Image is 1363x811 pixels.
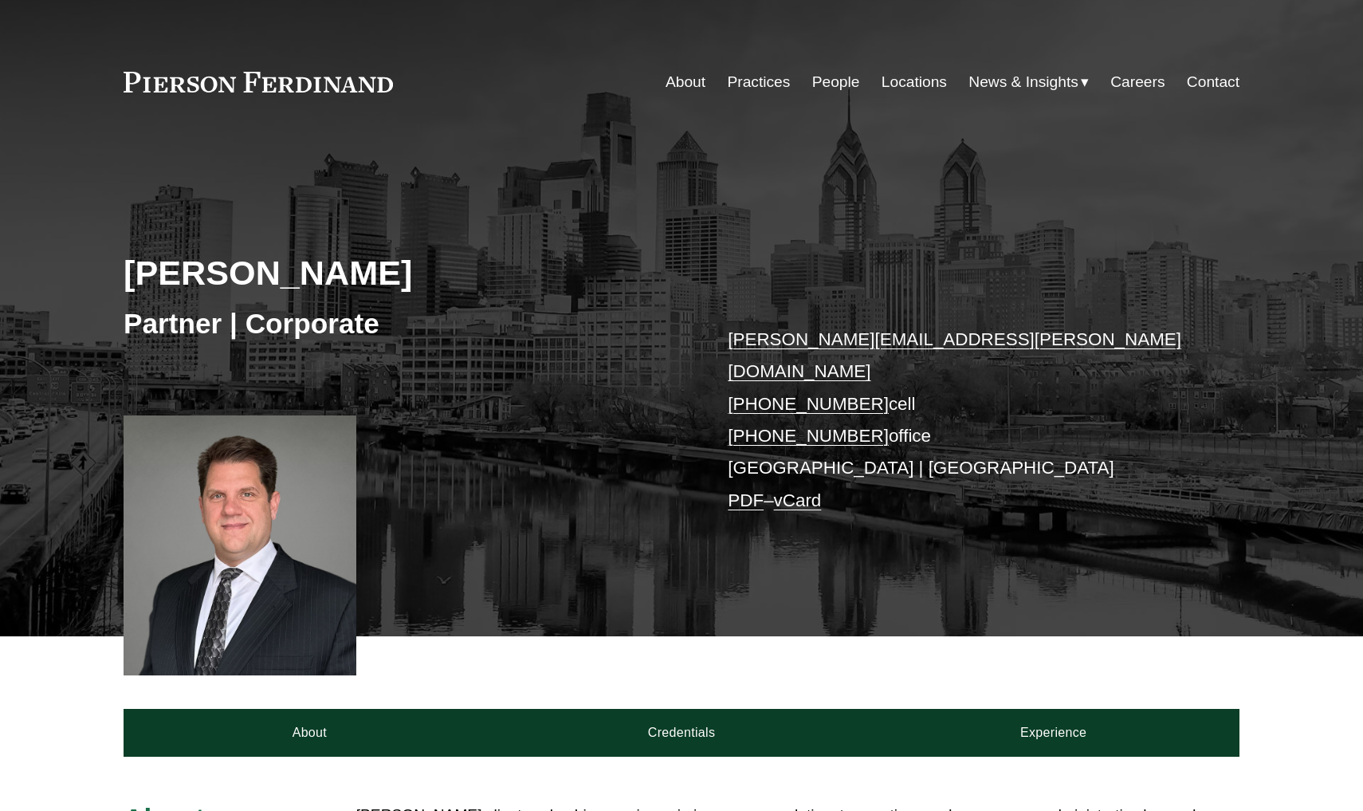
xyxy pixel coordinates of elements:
a: Locations [882,67,947,97]
a: [PERSON_NAME][EMAIL_ADDRESS][PERSON_NAME][DOMAIN_NAME] [728,329,1181,381]
a: PDF [728,490,764,510]
a: Careers [1110,67,1165,97]
a: Contact [1187,67,1239,97]
a: Experience [867,709,1239,757]
a: [PHONE_NUMBER] [728,426,889,446]
a: About [666,67,705,97]
a: People [812,67,860,97]
h2: [PERSON_NAME] [124,252,681,293]
a: Practices [727,67,790,97]
a: About [124,709,496,757]
span: News & Insights [968,69,1078,96]
a: [PHONE_NUMBER] [728,394,889,414]
a: folder dropdown [968,67,1089,97]
a: vCard [774,490,822,510]
a: Credentials [496,709,868,757]
p: cell office [GEOGRAPHIC_DATA] | [GEOGRAPHIC_DATA] – [728,324,1192,517]
h3: Partner | Corporate [124,306,681,341]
